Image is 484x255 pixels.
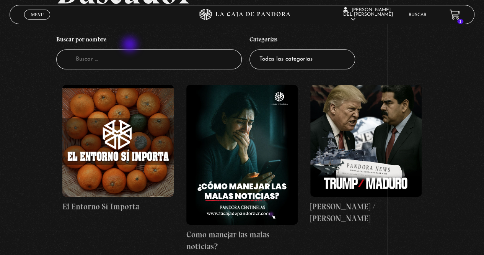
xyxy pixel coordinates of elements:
h4: Categorías [249,32,355,49]
h4: [PERSON_NAME] / [PERSON_NAME] [310,201,422,225]
a: Como manejar las malas noticias? [186,85,298,252]
h4: Buscar por nombre [56,32,242,49]
span: [PERSON_NAME] del [PERSON_NAME] [343,8,393,22]
a: [PERSON_NAME] / [PERSON_NAME] [310,85,422,224]
span: Cerrar [28,19,46,24]
a: 1 [450,10,460,20]
span: 1 [457,19,463,24]
a: Buscar [409,13,427,17]
h4: El Entorno Sí Importa [62,201,174,213]
h4: Como manejar las malas noticias? [186,229,298,253]
a: El Entorno Sí Importa [62,85,174,212]
span: Menu [31,12,44,17]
